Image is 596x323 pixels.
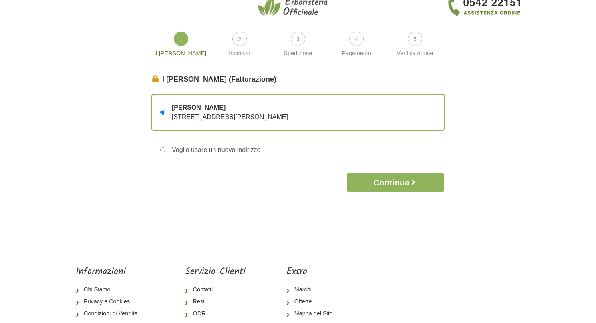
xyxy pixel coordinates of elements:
[160,147,165,152] input: Voglio usare un nuovo indirizzo
[185,296,246,308] a: Resi
[76,308,144,320] a: Condizioni di Vendita
[286,284,339,296] a: Marchi
[160,110,165,115] input: [PERSON_NAME] [STREET_ADDRESS][PERSON_NAME]
[76,284,144,296] a: Chi Siamo
[347,173,444,192] button: Continua
[380,266,520,294] iframe: fb:page Facebook Social Plugin
[185,308,246,320] a: ODR
[185,266,246,278] h5: Servizio Clienti
[286,266,339,278] h5: Extra
[76,296,144,308] a: Privacy e Cookies
[76,266,144,278] h5: Informazioni
[172,103,288,112] span: [PERSON_NAME]
[172,114,288,120] span: [STREET_ADDRESS][PERSON_NAME]
[174,32,188,46] span: 1
[286,308,339,320] a: Mappa del Sito
[286,296,339,308] a: Offerte
[152,74,444,85] legend: I [PERSON_NAME] (Fatturazione)
[155,49,207,58] p: I [PERSON_NAME]
[185,284,246,296] a: Contatti
[165,145,260,155] div: Voglio usare un nuovo indirizzo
